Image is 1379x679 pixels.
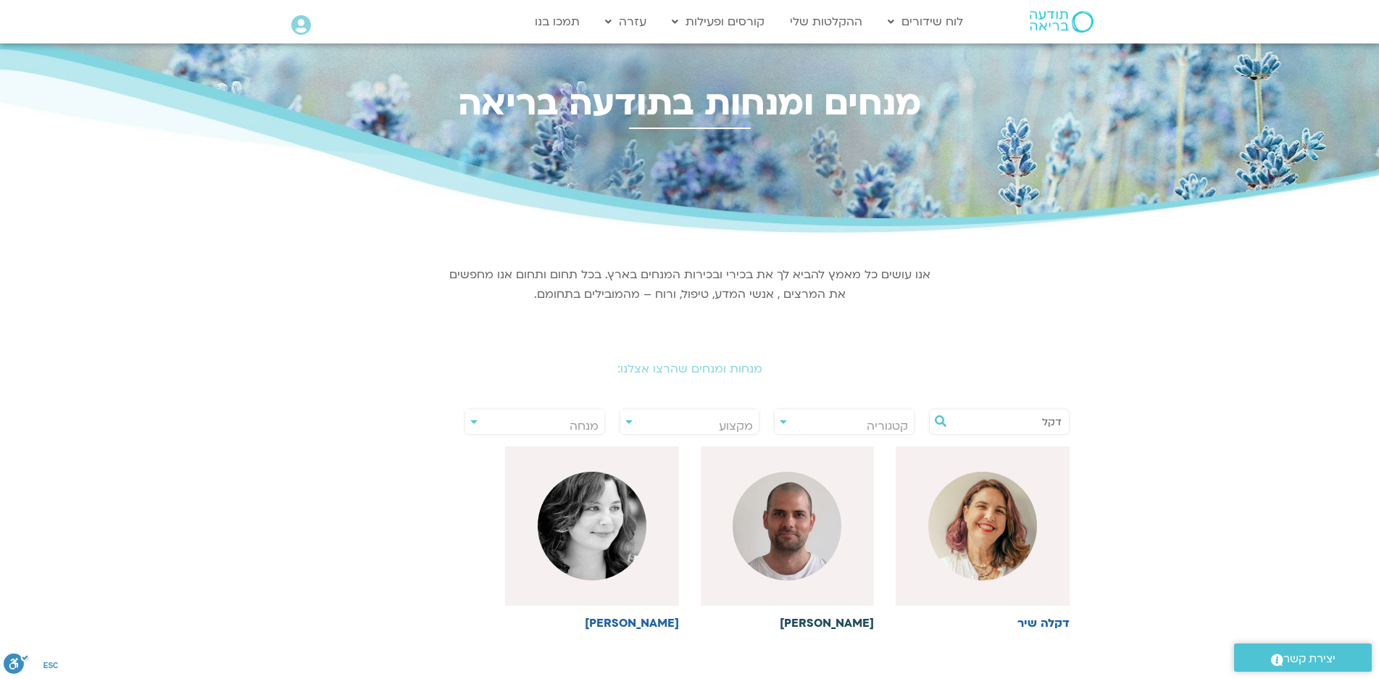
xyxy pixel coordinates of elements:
[528,8,587,36] a: תמכו בנו
[783,8,870,36] a: ההקלטות שלי
[928,472,1037,580] img: %D7%93%D7%A7%D7%9C%D7%94-%D7%A9%D7%99%D7%A8-%D7%A2%D7%9E%D7%95%D7%93-%D7%9E%D7%A8%D7%A6%D7%94.jpeg
[1234,643,1372,672] a: יצירת קשר
[664,8,772,36] a: קורסים ופעילות
[284,83,1096,123] h2: מנחים ומנחות בתודעה בריאה
[719,418,753,434] span: מקצוע
[701,446,875,630] a: [PERSON_NAME]
[880,8,970,36] a: לוח שידורים
[701,617,875,630] h6: [PERSON_NAME]
[733,472,841,580] img: %D7%93%D7%A7%D7%9C-jpg.avif
[598,8,654,36] a: עזרה
[538,472,646,580] img: %D7%93%D7%99%D7%A7%D7%9C%D7%94-%D7%90%D7%99%D7%9C-%D7%A1%D7%99%D7%98%D7%95%D7%9F.jpg
[447,265,933,304] p: אנו עושים כל מאמץ להביא לך את בכירי ובכירות המנחים בארץ. בכל תחום ותחום אנו מחפשים את המרצים , אנ...
[1283,649,1336,669] span: יצירת קשר
[896,617,1070,630] h6: דקלה שיר
[1030,11,1093,33] img: תודעה בריאה
[951,409,1062,434] input: חיפוש
[505,446,679,630] a: [PERSON_NAME]
[896,446,1070,630] a: דקלה שיר
[867,418,908,434] span: קטגוריה
[570,418,599,434] span: מנחה
[505,617,679,630] h6: [PERSON_NAME]
[284,362,1096,375] h2: מנחות ומנחים שהרצו אצלנו:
